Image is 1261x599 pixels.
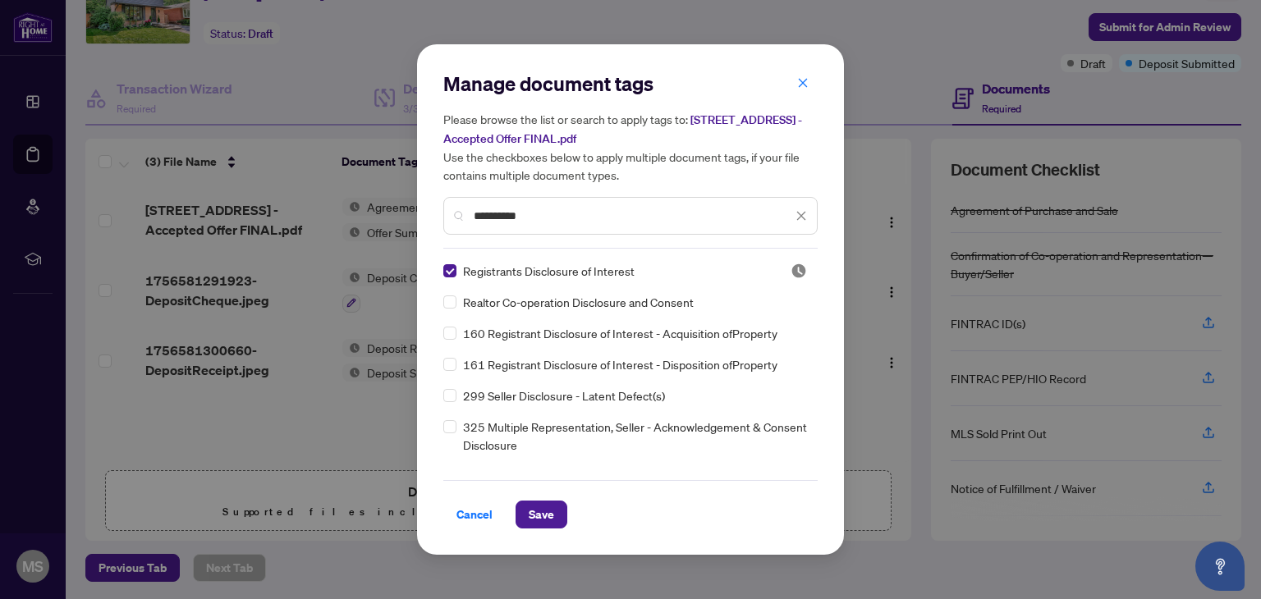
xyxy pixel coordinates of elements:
[463,386,665,405] span: 299 Seller Disclosure - Latent Defect(s)
[456,501,493,528] span: Cancel
[443,110,818,184] h5: Please browse the list or search to apply tags to: Use the checkboxes below to apply multiple doc...
[796,210,807,222] span: close
[443,71,818,97] h2: Manage document tags
[463,262,635,280] span: Registrants Disclosure of Interest
[791,263,807,279] img: status
[463,324,777,342] span: 160 Registrant Disclosure of Interest - Acquisition ofProperty
[529,501,554,528] span: Save
[791,263,807,279] span: Pending Review
[443,501,506,528] button: Cancel
[463,418,808,454] span: 325 Multiple Representation, Seller - Acknowledgement & Consent Disclosure
[1195,542,1245,591] button: Open asap
[516,501,567,528] button: Save
[463,293,694,311] span: Realtor Co-operation Disclosure and Consent
[797,77,809,89] span: close
[463,355,777,373] span: 161 Registrant Disclosure of Interest - Disposition ofProperty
